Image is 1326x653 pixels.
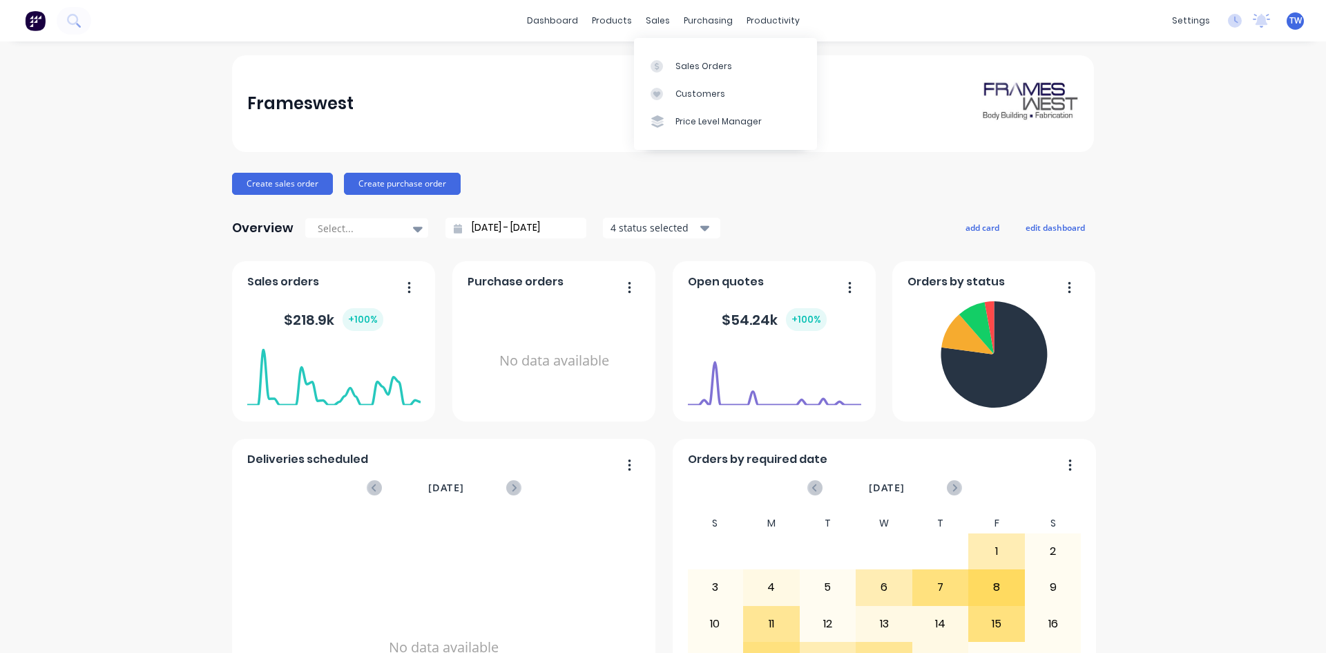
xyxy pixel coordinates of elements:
div: Price Level Manager [675,115,762,128]
div: Overview [232,214,294,242]
div: 2 [1026,534,1081,569]
div: S [1025,513,1082,533]
div: No data available [468,296,641,426]
div: + 100 % [786,308,827,331]
div: 6 [856,570,912,605]
div: purchasing [677,10,740,31]
img: Factory [25,10,46,31]
div: sales [639,10,677,31]
span: [DATE] [428,480,464,495]
button: edit dashboard [1017,218,1094,236]
span: [DATE] [869,480,905,495]
div: + 100 % [343,308,383,331]
div: Customers [675,88,725,100]
div: 4 [744,570,799,605]
span: TW [1289,15,1302,27]
span: Open quotes [688,274,764,290]
div: 15 [969,607,1024,641]
span: Purchase orders [468,274,564,290]
a: dashboard [520,10,585,31]
div: $ 218.9k [284,308,383,331]
div: productivity [740,10,807,31]
div: F [968,513,1025,533]
span: Orders by status [907,274,1005,290]
a: Sales Orders [634,52,817,79]
div: products [585,10,639,31]
div: T [912,513,969,533]
div: T [800,513,856,533]
span: Sales orders [247,274,319,290]
div: M [743,513,800,533]
div: 16 [1026,607,1081,641]
a: Price Level Manager [634,108,817,135]
button: Create sales order [232,173,333,195]
div: 13 [856,607,912,641]
div: Sales Orders [675,60,732,73]
img: Frameswest [982,79,1079,128]
div: 4 status selected [611,220,698,235]
div: 12 [800,607,856,641]
div: 14 [913,607,968,641]
div: Frameswest [247,90,354,117]
button: add card [957,218,1008,236]
div: 10 [688,607,743,641]
div: $ 54.24k [722,308,827,331]
div: 5 [800,570,856,605]
div: 11 [744,607,799,641]
div: 7 [913,570,968,605]
div: W [856,513,912,533]
div: 9 [1026,570,1081,605]
div: 1 [969,534,1024,569]
span: Orders by required date [688,451,827,468]
button: Create purchase order [344,173,461,195]
div: settings [1165,10,1217,31]
div: S [687,513,744,533]
button: 4 status selected [603,218,720,238]
div: 3 [688,570,743,605]
div: 8 [969,570,1024,605]
a: Customers [634,80,817,108]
